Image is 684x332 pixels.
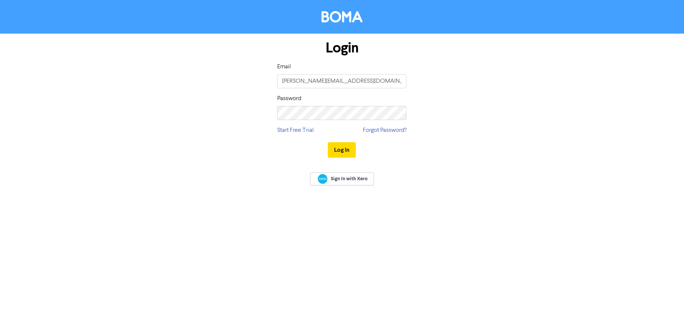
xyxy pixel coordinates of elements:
[318,174,327,184] img: Xero logo
[328,142,356,158] button: Log In
[363,126,406,135] a: Forgot Password?
[277,40,406,57] h1: Login
[277,126,314,135] a: Start Free Trial
[310,172,374,185] a: Sign In with Xero
[277,62,291,71] label: Email
[322,11,362,23] img: BOMA Logo
[277,94,301,103] label: Password
[331,175,368,182] span: Sign In with Xero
